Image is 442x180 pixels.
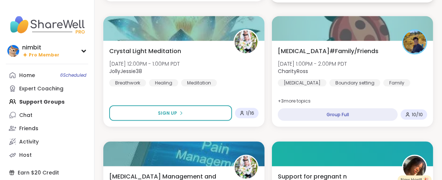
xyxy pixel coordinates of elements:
[109,47,181,56] span: Crystal Light Meditation
[6,166,88,179] div: Earn $20 Credit
[6,12,88,38] img: ShareWell Nav Logo
[158,110,177,117] span: Sign Up
[109,60,180,67] span: [DATE] 12:00PM - 1:00PM PDT
[235,156,258,179] img: JollyJessie38
[6,148,88,162] a: Host
[278,47,379,56] span: [MEDICAL_DATA]#Family/Friends
[278,79,327,87] div: [MEDICAL_DATA]
[19,85,63,93] div: Expert Coaching
[109,67,142,75] b: JollyJessie38
[278,108,398,121] div: Group Full
[7,45,19,57] img: nimbit
[235,31,258,53] img: JollyJessie38
[6,122,88,135] a: Friends
[109,105,232,121] button: Sign Up
[29,52,59,58] span: Pro Member
[109,79,146,87] div: Breathwork
[19,72,35,79] div: Home
[403,156,426,179] img: Tatyanabricest
[149,79,178,87] div: Healing
[6,82,88,95] a: Expert Coaching
[403,31,426,53] img: CharityRoss
[19,125,38,132] div: Friends
[6,69,88,82] a: Home6Scheduled
[60,72,86,78] span: 6 Scheduled
[181,79,217,87] div: Meditation
[19,138,39,146] div: Activity
[6,135,88,148] a: Activity
[278,60,347,67] span: [DATE] 1:00PM - 2:00PM PDT
[412,112,423,118] span: 10 / 10
[278,67,308,75] b: CharityRoss
[6,108,88,122] a: Chat
[383,79,410,87] div: Family
[22,44,59,52] div: nimbit
[329,79,380,87] div: Boundary setting
[19,152,32,159] div: Host
[19,112,32,119] div: Chat
[246,110,254,116] span: 1 / 16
